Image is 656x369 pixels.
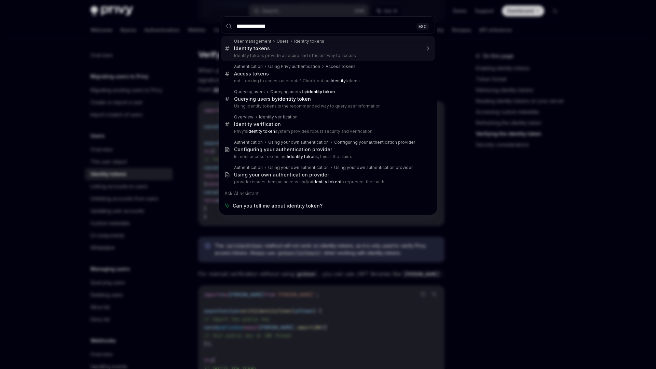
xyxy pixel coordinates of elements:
div: Identity tokens [294,39,324,44]
div: User management [234,39,271,44]
p: Privy's system provides robust security and verification [234,129,421,134]
b: Identity [331,78,346,83]
b: identity token [307,89,335,94]
div: Ask AI assistant [221,187,435,200]
p: provider issues them an access and/or to represent their auth [234,179,421,185]
div: Access tokens [326,64,356,69]
p: Identity tokens provide a secure and efficient way to access [234,53,421,58]
p: not. Looking to access user data? Check out our tokens. [234,78,421,84]
div: Querying users by [234,96,311,102]
div: s [234,45,270,52]
b: identity token [247,129,275,134]
div: Using your own authentication [268,140,329,145]
div: Querying users by [270,89,335,95]
b: identity token [288,154,316,159]
b: Identity token [234,45,267,51]
div: Access tokens [234,71,269,77]
div: Querying users [234,89,265,95]
span: Can you tell me about identity token? [233,202,323,209]
p: In most access tokens and s, this is the claim. [234,154,421,159]
div: Authentication [234,140,263,145]
div: Using your own authentication [268,165,329,170]
div: Identity verification [234,121,281,127]
div: Using Privy authentication [268,64,320,69]
div: Identity verification [259,114,298,120]
div: Using your own authentication provider [334,165,413,170]
p: Using identity tokens is the recommended way to query user information [234,103,421,109]
b: identity token [278,96,311,102]
div: Authentication [234,165,263,170]
div: ESC [416,23,429,30]
div: Users [277,39,289,44]
div: Authentication [234,64,263,69]
div: Overview [234,114,254,120]
div: Using your own authentication provider [234,172,329,178]
b: identity token [312,179,340,184]
div: Configuring your authentication provider [334,140,415,145]
div: Configuring your authentication provider [234,146,332,153]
